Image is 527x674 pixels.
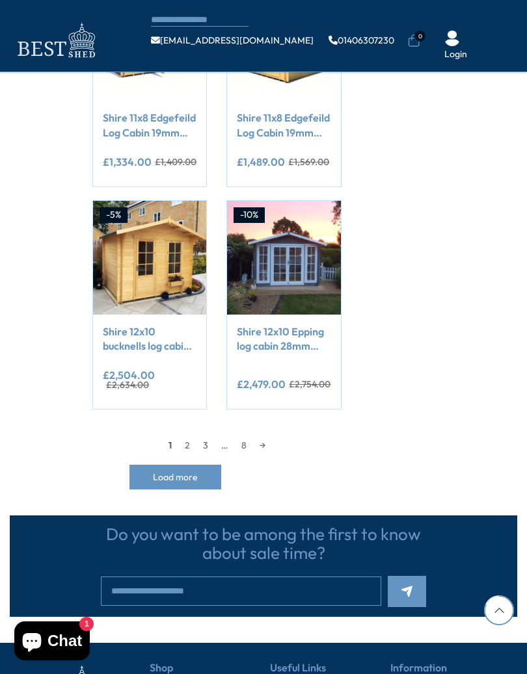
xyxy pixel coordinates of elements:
[106,380,149,389] del: £2,634.00
[155,157,196,166] del: £1,409.00
[288,157,329,166] del: £1,569.00
[129,465,221,489] button: Load more
[215,435,235,455] span: …
[162,435,178,455] span: 1
[100,207,128,223] div: -5%
[237,324,331,354] a: Shire 12x10 Epping log cabin 28mm Cladding
[103,110,196,140] a: Shire 11x8 Edgefeild Log Cabin 19mm interlock Cladding
[444,48,467,61] a: Login
[253,435,272,455] a: →
[103,370,155,380] ins: £2,504.00
[237,110,331,140] a: Shire 11x8 Edgefeild Log Cabin 19mm interlock Cladding
[101,525,426,562] h3: Do you want to be among the first to know about sale time?
[153,473,198,482] span: Load more
[414,31,426,42] span: 0
[237,157,285,167] ins: £1,489.00
[103,324,196,354] a: Shire 12x10 bucknells log cabin 28mm Cladding
[151,36,314,45] a: [EMAIL_ADDRESS][DOMAIN_NAME]
[329,36,394,45] a: 01406307230
[407,34,420,47] a: 0
[227,201,340,314] img: Shire 12x10 Epping log cabin 28mm Cladding - Best Shed
[93,201,206,314] img: Shire 12x10 bucknells log cabin 28mm Cladding - Best Shed
[234,207,265,223] div: -10%
[10,621,94,664] inbox-online-store-chat: Shopify online store chat
[388,576,426,607] button: Subscribe
[444,31,460,46] img: User Icon
[196,435,215,455] a: 3
[289,380,331,389] del: £2,754.00
[235,435,253,455] a: 8
[10,19,101,62] img: logo
[237,379,286,389] ins: £2,479.00
[103,157,152,167] ins: £1,334.00
[178,435,196,455] a: 2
